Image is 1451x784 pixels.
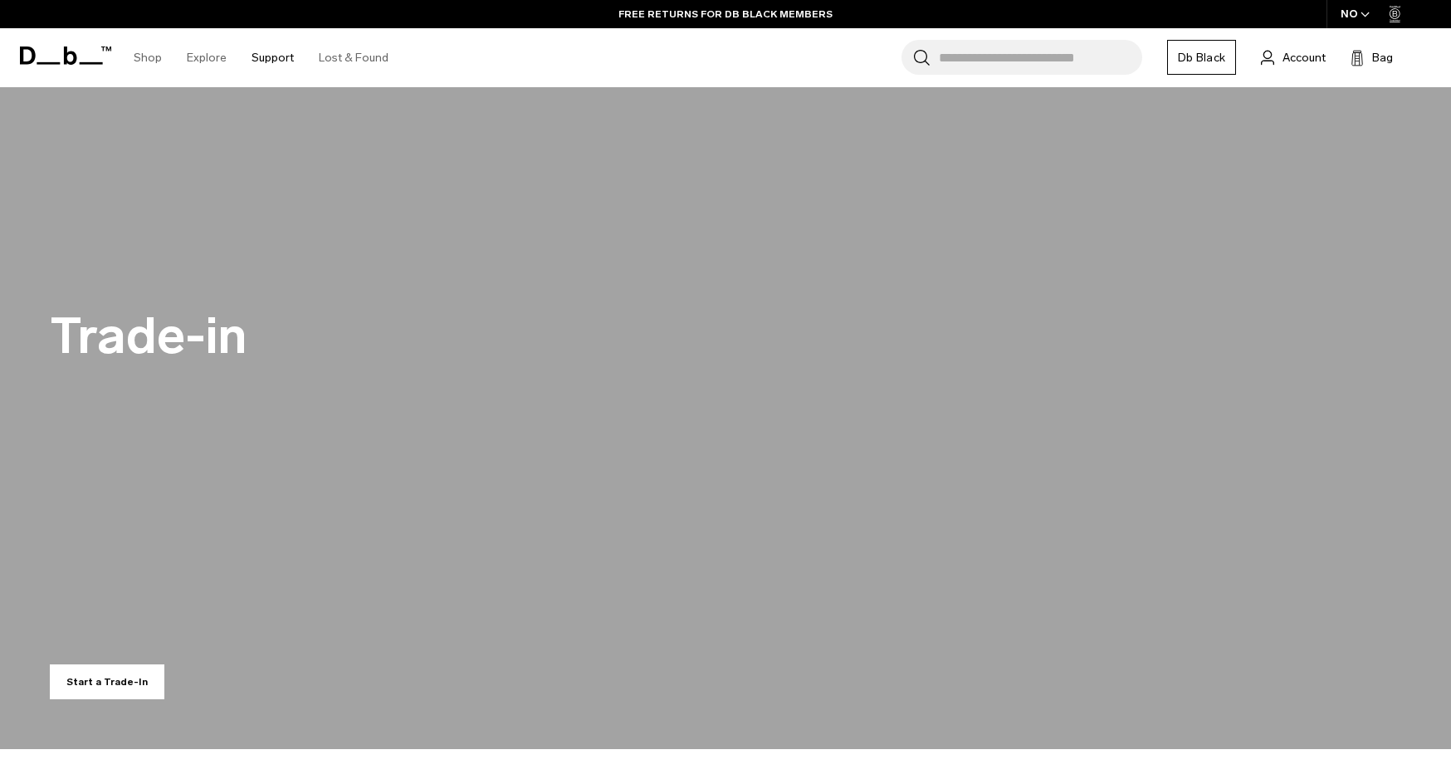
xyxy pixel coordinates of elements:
[134,28,162,87] a: Shop
[319,28,388,87] a: Lost & Found
[1351,47,1393,67] button: Bag
[618,7,833,22] a: FREE RETURNS FOR DB BLACK MEMBERS
[121,28,401,87] nav: Main Navigation
[1372,49,1393,66] span: Bag
[187,28,227,87] a: Explore
[1282,49,1326,66] span: Account
[1167,40,1236,75] a: Db Black
[1261,47,1326,67] a: Account
[252,28,294,87] a: Support
[50,311,247,361] h2: Trade-in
